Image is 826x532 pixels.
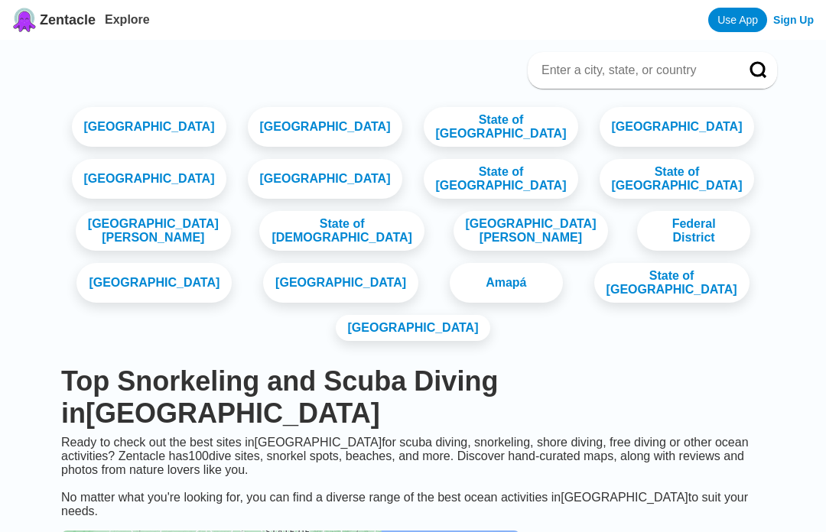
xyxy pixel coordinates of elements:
[708,8,767,32] a: Use App
[61,365,765,430] h1: Top Snorkeling and Scuba Diving in [GEOGRAPHIC_DATA]
[600,107,755,147] a: [GEOGRAPHIC_DATA]
[773,14,814,26] a: Sign Up
[105,13,150,26] a: Explore
[424,107,579,147] a: State of [GEOGRAPHIC_DATA]
[12,8,37,32] img: Zentacle logo
[259,211,424,251] a: State of [DEMOGRAPHIC_DATA]
[450,263,563,303] a: Amapá
[12,8,96,32] a: Zentacle logoZentacle
[424,159,579,199] a: State of [GEOGRAPHIC_DATA]
[248,159,403,199] a: [GEOGRAPHIC_DATA]
[72,159,227,199] a: [GEOGRAPHIC_DATA]
[637,211,750,251] a: Federal District
[600,159,755,199] a: State of [GEOGRAPHIC_DATA]
[76,263,232,303] a: [GEOGRAPHIC_DATA]
[72,107,227,147] a: [GEOGRAPHIC_DATA]
[40,12,96,28] span: Zentacle
[263,263,418,303] a: [GEOGRAPHIC_DATA]
[540,63,728,78] input: Enter a city, state, or country
[76,211,231,251] a: [GEOGRAPHIC_DATA][PERSON_NAME]
[336,315,491,341] a: [GEOGRAPHIC_DATA]
[454,211,609,251] a: [GEOGRAPHIC_DATA][PERSON_NAME]
[594,263,750,303] a: State of [GEOGRAPHIC_DATA]
[49,436,777,518] div: Ready to check out the best sites in [GEOGRAPHIC_DATA] for scuba diving, snorkeling, shore diving...
[248,107,403,147] a: [GEOGRAPHIC_DATA]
